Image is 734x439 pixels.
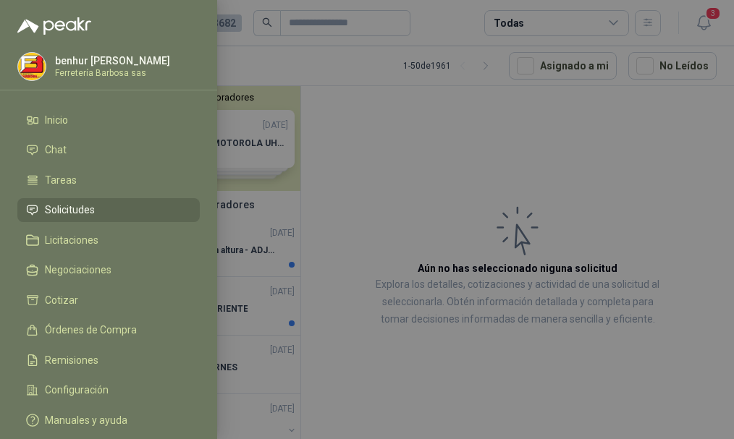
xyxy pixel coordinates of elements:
a: Manuales y ayuda [17,408,200,432]
span: Cotizar [45,294,78,306]
span: Configuración [45,384,109,396]
span: Chat [45,144,67,155]
span: Órdenes de Compra [45,324,137,336]
span: Manuales y ayuda [45,414,127,426]
a: Configuración [17,378,200,403]
span: Remisiones [45,354,98,366]
a: Licitaciones [17,228,200,252]
a: Órdenes de Compra [17,318,200,343]
span: Licitaciones [45,234,98,246]
a: Inicio [17,108,200,132]
a: Remisiones [17,348,200,372]
a: Tareas [17,168,200,192]
p: benhur [PERSON_NAME] [55,56,170,66]
span: Inicio [45,114,68,126]
span: Tareas [45,174,77,186]
a: Solicitudes [17,198,200,223]
img: Company Logo [18,53,46,80]
p: Ferretería Barbosa sas [55,69,170,77]
img: Logo peakr [17,17,91,35]
span: Solicitudes [45,204,95,216]
a: Cotizar [17,288,200,312]
a: Chat [17,138,200,163]
span: Negociaciones [45,264,111,276]
a: Negociaciones [17,258,200,283]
